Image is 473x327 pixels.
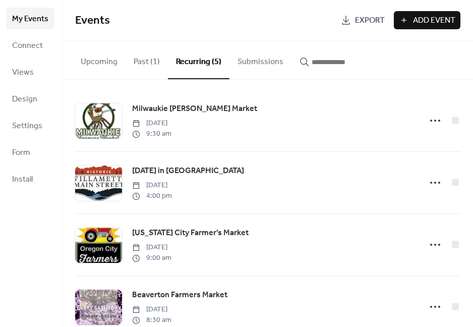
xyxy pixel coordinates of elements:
span: Views [12,65,34,80]
span: Add Event [413,15,455,27]
a: Beaverton Farmers Market [132,289,227,302]
a: My Events [6,8,54,29]
span: 9:30 am [132,129,171,139]
a: Connect [6,34,54,56]
span: [DATE] [132,242,171,253]
span: Form [12,145,30,160]
span: 9:00 am [132,253,171,263]
span: Events [75,10,110,32]
span: [US_STATE] City Farmer's Market [132,227,249,239]
a: Install [6,168,54,190]
span: Settings [12,118,42,134]
span: [DATE] [132,118,171,129]
button: Submissions [229,41,291,78]
span: Export [355,15,385,27]
span: Install [12,172,33,187]
a: Milwaukie [PERSON_NAME] Market [132,102,257,116]
span: Design [12,91,37,107]
span: Beaverton Farmers Market [132,289,227,301]
button: Recurring (5) [168,41,229,79]
button: Add Event [394,11,460,29]
span: [DATE] [132,304,171,315]
button: Past (1) [126,41,168,78]
span: [DATE] [132,180,172,191]
span: 4:00 pm [132,191,172,201]
a: Settings [6,115,54,136]
a: [US_STATE] City Farmer's Market [132,227,249,240]
a: Form [6,141,54,163]
span: [DATE] in [GEOGRAPHIC_DATA] [132,165,244,177]
span: My Events [12,11,48,27]
a: Views [6,61,54,83]
button: Upcoming [73,41,126,78]
span: Milwaukie [PERSON_NAME] Market [132,103,257,115]
a: [DATE] in [GEOGRAPHIC_DATA] [132,165,244,178]
a: Design [6,88,54,110]
span: 8:30 am [132,315,171,325]
a: Export [336,11,390,29]
span: Connect [12,38,43,53]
